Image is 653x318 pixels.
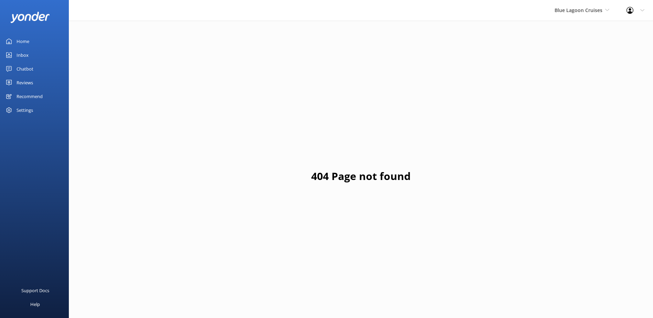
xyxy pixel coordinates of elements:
[30,297,40,311] div: Help
[555,7,602,13] span: Blue Lagoon Cruises
[17,103,33,117] div: Settings
[17,48,29,62] div: Inbox
[10,12,50,23] img: yonder-white-logo.png
[17,76,33,89] div: Reviews
[311,168,411,184] h1: 404 Page not found
[21,284,49,297] div: Support Docs
[17,62,33,76] div: Chatbot
[17,89,43,103] div: Recommend
[17,34,29,48] div: Home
